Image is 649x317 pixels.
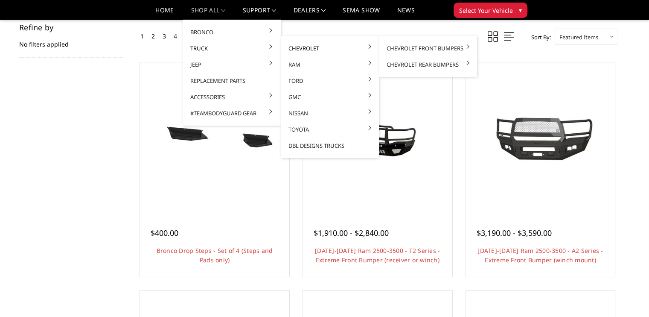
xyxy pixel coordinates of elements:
a: Support [243,7,276,20]
span: ▾ [519,6,522,15]
a: Bronco Drop Steps - Set of 4 (Steps and Pads only) Bronco Drop Steps - Set of 4 (Steps and Pads o... [142,65,287,210]
a: [DATE]-[DATE] Ram 2500-3500 - T2 Series - Extreme Front Bumper (receiver or winch) [315,247,440,264]
a: Chevrolet Rear Bumpers [382,56,474,73]
a: Chevrolet Front Bumpers [382,40,474,56]
a: Ford [284,73,375,89]
a: Dealers [294,7,326,20]
a: Nissan [284,105,375,121]
a: Ram [284,56,375,73]
span: Select Your Vehicle [459,6,513,15]
div: No filters applied [19,23,125,58]
a: 2019-2025 Ram 2500-3500 - A2 Series - Extreme Front Bumper (winch mount) [468,65,613,210]
label: Sort By: [527,31,551,44]
a: 1 [138,31,146,41]
a: GMC [284,89,375,105]
a: Truck [186,40,277,56]
a: SEMA Show [343,7,380,20]
a: Bronco [186,24,277,40]
a: [DATE]-[DATE] Ram 2500-3500 - A2 Series - Extreme Front Bumper (winch mount) [477,247,603,264]
a: Chevrolet [284,40,375,56]
a: Jeep [186,56,277,73]
a: #TeamBodyguard Gear [186,105,277,121]
span: $3,190.00 - $3,590.00 [477,228,552,238]
a: Toyota [284,121,375,138]
img: 2019-2025 Ram 2500-3500 - A2 Series - Extreme Front Bumper (winch mount) [472,106,608,168]
a: Replacement Parts [186,73,277,89]
span: $400.00 [151,228,178,238]
span: $1,910.00 - $2,840.00 [314,228,389,238]
a: News [397,7,414,20]
button: Select Your Vehicle [454,3,527,18]
a: Home [155,7,174,20]
a: shop all [191,7,226,20]
a: 3 [160,31,168,41]
a: DBL Designs Trucks [284,138,375,154]
h5: Refine by [19,23,125,31]
a: Bronco Drop Steps - Set of 4 (Steps and Pads only) [157,247,273,264]
a: Accessories [186,89,277,105]
a: 4 [172,31,179,41]
a: 2 [149,31,157,41]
